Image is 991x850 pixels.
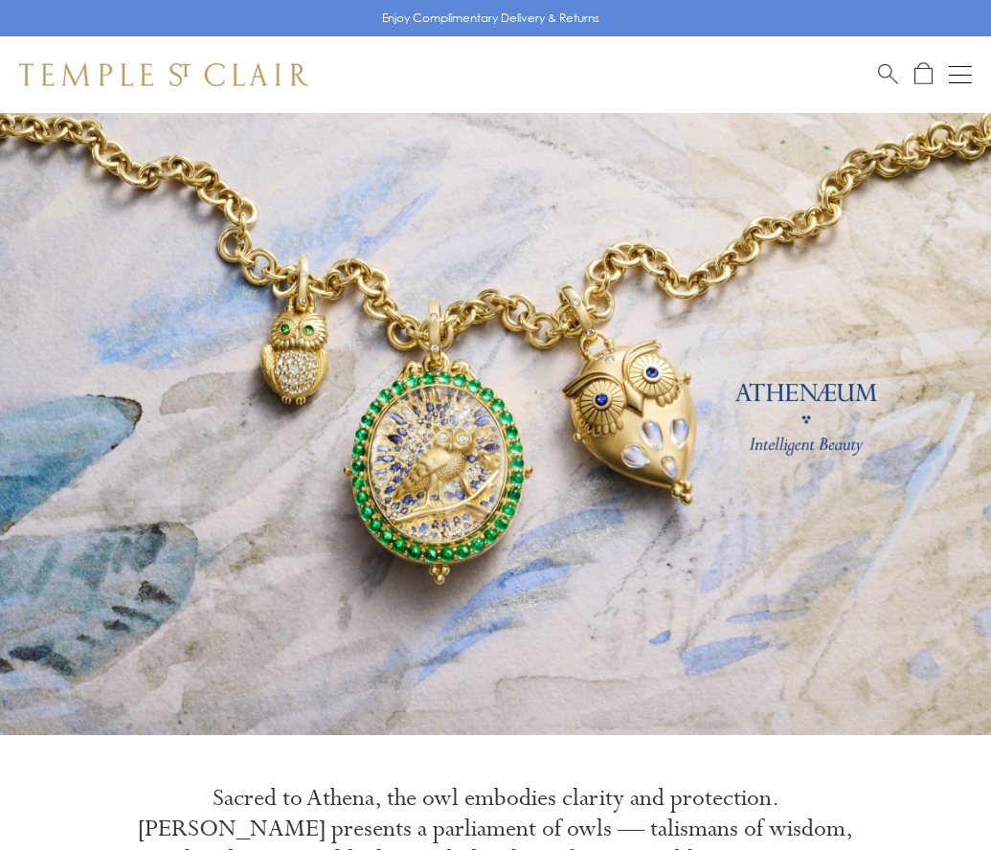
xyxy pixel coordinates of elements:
button: Open navigation [949,63,972,86]
p: Enjoy Complimentary Delivery & Returns [382,9,599,28]
a: Open Shopping Bag [914,62,933,86]
a: Search [878,62,898,86]
img: Temple St. Clair [19,63,308,86]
